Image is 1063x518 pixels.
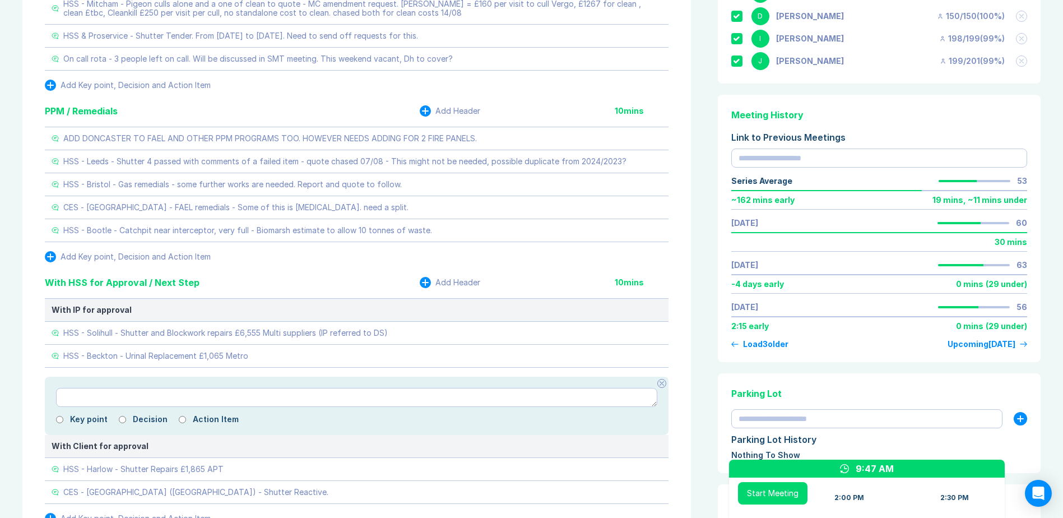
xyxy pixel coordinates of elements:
[63,488,328,497] div: CES - [GEOGRAPHIC_DATA] ([GEOGRAPHIC_DATA]) - Shutter Reactive.
[940,493,969,502] div: 2:30 PM
[948,340,1015,349] div: Upcoming [DATE]
[70,415,108,424] label: Key point
[45,276,199,289] div: With HSS for Approval / Next Step
[61,81,211,90] div: Add Key point, Decision and Action Item
[986,280,1027,289] div: ( 29 under )
[731,108,1027,122] div: Meeting History
[63,351,248,360] div: HSS - Beckton - Urinal Replacement £1,065 Metro
[63,180,402,189] div: HSS - Bristol - Gas remedials - some further works are needed. Report and quote to follow.
[63,226,432,235] div: HSS - Bootle - Catchpit near interceptor, very full - Biomarsh estimate to allow 10 tonnes of waste.
[731,340,788,349] button: Load3older
[63,329,388,337] div: HSS - Solihull - Shutter and Blockwork repairs £6,555 Multi suppliers (IP referred to DS)
[63,54,453,63] div: On call rota - 3 people left on call. Will be discussed in SMT meeting. This weekend vacant, Dh t...
[937,12,1005,21] div: 150 / 150 ( 100 %)
[738,482,807,505] button: Start Meeting
[731,303,758,312] a: [DATE]
[1016,219,1027,228] div: 60
[834,493,864,502] div: 2:00 PM
[193,415,239,424] label: Action Item
[63,31,418,40] div: HSS & Proservice - Shutter Tender. From [DATE] to [DATE]. Need to send off requests for this.
[63,157,626,166] div: HSS - Leeds - Shutter 4 passed with comments of a failed item - quote chased 07/08 - This might n...
[45,251,211,262] button: Add Key point, Decision and Action Item
[1016,261,1027,270] div: 63
[1025,480,1052,507] div: Open Intercom Messenger
[776,12,844,21] div: David Hayter
[731,261,758,270] a: [DATE]
[751,52,769,70] div: J
[45,104,118,118] div: PPM / Remedials
[435,107,480,115] div: Add Header
[731,177,792,186] div: Series Average
[751,30,769,48] div: I
[731,387,1027,400] div: Parking Lot
[731,219,758,228] a: [DATE]
[420,277,480,288] button: Add Header
[731,433,1027,446] div: Parking Lot History
[856,462,894,475] div: 9:47 AM
[948,340,1027,349] a: Upcoming[DATE]
[731,280,784,289] div: -4 days early
[63,465,224,474] div: HSS - Harlow - Shutter Repairs £1,865 APT
[731,131,1027,144] div: Link to Previous Meetings
[995,238,1027,247] div: 30 mins
[731,196,795,205] div: ~ 162 mins early
[63,134,477,143] div: ADD DONCASTER TO FAEL AND OTHER PPM PROGRAMS TOO. HOWEVER NEEDS ADDING FOR 2 FIRE PANELS.
[939,34,1005,43] div: 198 / 199 ( 99 %)
[932,196,1027,205] div: 19 mins , ~ 11 mins under
[435,278,480,287] div: Add Header
[776,34,844,43] div: Iain Parnell
[52,442,662,451] div: With Client for approval
[751,7,769,25] div: D
[45,80,211,91] button: Add Key point, Decision and Action Item
[986,322,1027,331] div: ( 29 under )
[615,278,669,287] div: 10 mins
[63,203,409,212] div: CES - [GEOGRAPHIC_DATA] - FAEL remedials - Some of this is [MEDICAL_DATA]. need a split.
[743,340,788,349] div: Load 3 older
[731,451,1027,460] div: Nothing To Show
[61,252,211,261] div: Add Key point, Decision and Action Item
[940,57,1005,66] div: 199 / 201 ( 99 %)
[1017,177,1027,186] div: 53
[731,322,769,331] div: 2:15 early
[52,306,662,314] div: With IP for approval
[615,107,669,115] div: 10 mins
[956,322,983,331] div: 0 mins
[956,280,983,289] div: 0 mins
[420,105,480,117] button: Add Header
[133,415,168,424] label: Decision
[776,57,844,66] div: Jonny Welbourn
[1016,303,1027,312] div: 56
